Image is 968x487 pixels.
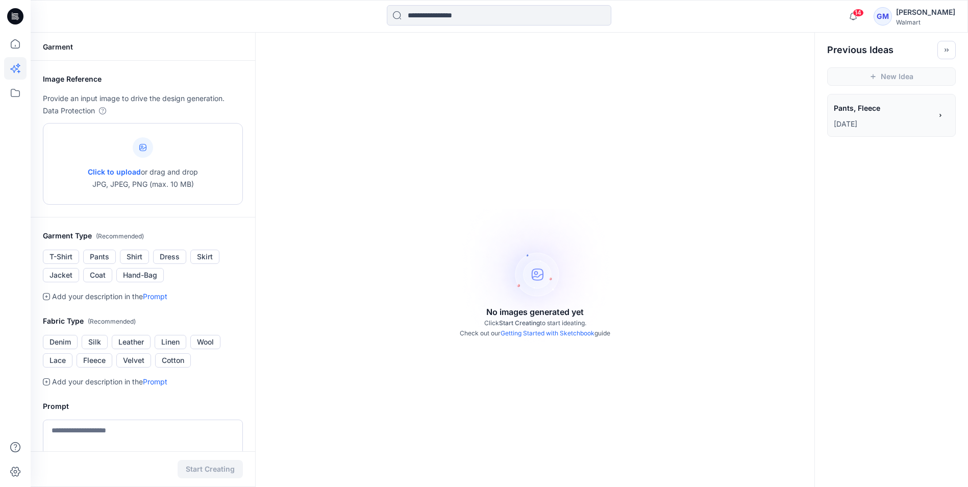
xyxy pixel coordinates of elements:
[77,353,112,368] button: Fleece
[43,268,79,282] button: Jacket
[52,290,167,303] p: Add your description in the
[43,400,243,412] h2: Prompt
[43,73,243,85] h2: Image Reference
[83,250,116,264] button: Pants
[834,101,931,115] span: Pants, Fleece
[153,250,186,264] button: Dress
[874,7,892,26] div: GM
[88,167,141,176] span: Click to upload
[896,18,955,26] div: Walmart
[937,41,956,59] button: Toggle idea bar
[43,92,243,105] p: Provide an input image to drive the design generation.
[460,318,610,338] p: Click to start ideating. Check out our guide
[120,250,149,264] button: Shirt
[834,118,932,130] p: July 19, 2025
[112,335,151,349] button: Leather
[43,230,243,242] h2: Garment Type
[155,353,191,368] button: Cotton
[43,353,72,368] button: Lace
[43,250,79,264] button: T-Shirt
[827,44,893,56] h2: Previous Ideas
[88,166,198,190] p: or drag and drop JPG, JPEG, PNG (max. 10 MB)
[190,250,219,264] button: Skirt
[499,319,540,327] span: Start Creating
[853,9,864,17] span: 14
[116,268,164,282] button: Hand-Bag
[190,335,220,349] button: Wool
[155,335,186,349] button: Linen
[501,329,594,337] a: Getting Started with Sketchbook
[83,268,112,282] button: Coat
[896,6,955,18] div: [PERSON_NAME]
[82,335,108,349] button: Silk
[116,353,151,368] button: Velvet
[486,306,584,318] p: No images generated yet
[43,105,95,117] p: Data Protection
[96,232,144,240] span: ( Recommended )
[43,335,78,349] button: Denim
[52,376,167,388] p: Add your description in the
[88,318,136,325] span: ( Recommended )
[143,292,167,301] a: Prompt
[43,315,243,328] h2: Fabric Type
[143,377,167,386] a: Prompt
